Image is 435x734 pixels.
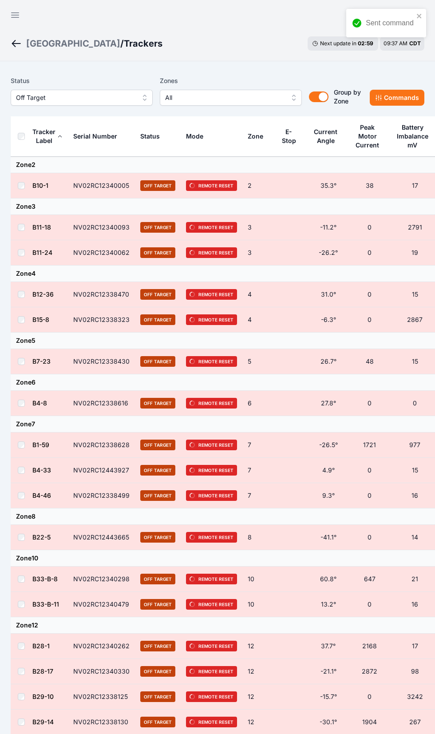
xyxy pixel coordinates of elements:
a: B7-23 [32,357,51,365]
span: Remote Reset [186,532,237,543]
button: Current Angle [313,121,344,151]
div: Serial Number [73,132,117,141]
span: Off Target [140,574,175,584]
td: 0 [349,282,390,307]
td: NV02RC12340262 [68,634,135,659]
td: 35.3° [308,173,349,198]
button: Tracker Label [32,121,63,151]
td: 2 [242,173,276,198]
span: Off Target [140,247,175,258]
div: Battery Imbalance mV [395,123,430,150]
span: Remote Reset [186,490,237,501]
td: 647 [349,567,390,592]
button: Serial Number [73,126,124,147]
button: E-Stop [281,121,302,151]
span: 09:37 AM [384,40,407,47]
label: Zones [160,75,302,86]
span: Off Target [140,440,175,450]
td: 7 [242,483,276,508]
div: Mode [186,132,203,141]
td: 1721 [349,432,390,458]
td: NV02RC12338499 [68,483,135,508]
div: Current Angle [313,127,339,145]
td: NV02RC12443665 [68,525,135,550]
td: -6.3° [308,307,349,333]
td: 7 [242,432,276,458]
td: 0 [349,458,390,483]
span: Remote Reset [186,314,237,325]
td: 0 [349,307,390,333]
a: B33-B-8 [32,575,58,583]
td: 0 [349,592,390,617]
td: 48 [349,349,390,374]
td: 38 [349,173,390,198]
td: 4 [242,282,276,307]
label: Status [11,75,153,86]
span: Off Target [140,641,175,651]
span: Remote Reset [186,666,237,677]
a: B29-14 [32,718,54,726]
td: -26.2° [308,240,349,266]
td: NV02RC12338430 [68,349,135,374]
td: 8 [242,525,276,550]
span: Remote Reset [186,440,237,450]
span: Remote Reset [186,574,237,584]
span: Remote Reset [186,641,237,651]
span: Remote Reset [186,599,237,610]
span: Remote Reset [186,356,237,367]
td: -11.2° [308,215,349,240]
span: Off Target [140,490,175,501]
div: Zone [248,132,263,141]
div: Status [140,132,160,141]
button: All [160,90,302,106]
span: Remote Reset [186,398,237,409]
span: Group by Zone [334,88,361,105]
span: Remote Reset [186,465,237,476]
td: 27.8° [308,391,349,416]
a: B4-8 [32,399,47,407]
td: NV02RC12338470 [68,282,135,307]
td: NV02RC12338125 [68,684,135,710]
td: NV02RC12338323 [68,307,135,333]
td: 4.9° [308,458,349,483]
td: 0 [349,215,390,240]
span: / [120,37,124,50]
td: 0 [349,240,390,266]
div: Peak Motor Current [354,123,381,150]
button: Status [140,126,167,147]
span: Remote Reset [186,717,237,727]
button: close [416,12,423,20]
span: Off Target [140,180,175,191]
td: 5 [242,349,276,374]
a: [GEOGRAPHIC_DATA] [26,37,120,50]
a: B12-36 [32,290,54,298]
td: 0 [349,525,390,550]
td: 7 [242,458,276,483]
td: 13.2° [308,592,349,617]
span: Off Target [140,222,175,233]
span: Remote Reset [186,289,237,300]
td: 3 [242,240,276,266]
span: Off Target [140,314,175,325]
span: Off Target [140,356,175,367]
td: 60.8° [308,567,349,592]
span: Off Target [140,666,175,677]
a: B29-10 [32,693,54,700]
a: B1-59 [32,441,49,448]
button: Commands [370,90,424,106]
a: B11-24 [32,249,52,256]
span: Remote Reset [186,691,237,702]
td: NV02RC12340330 [68,659,135,684]
span: Off Target [140,717,175,727]
td: NV02RC12340479 [68,592,135,617]
td: NV02RC12340062 [68,240,135,266]
td: 12 [242,634,276,659]
span: Off Target [140,691,175,702]
td: 26.7° [308,349,349,374]
div: E-Stop [281,127,297,145]
span: Next update in [320,40,356,47]
td: 10 [242,592,276,617]
td: 4 [242,307,276,333]
td: -26.5° [308,432,349,458]
button: Battery Imbalance mV [395,117,434,156]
